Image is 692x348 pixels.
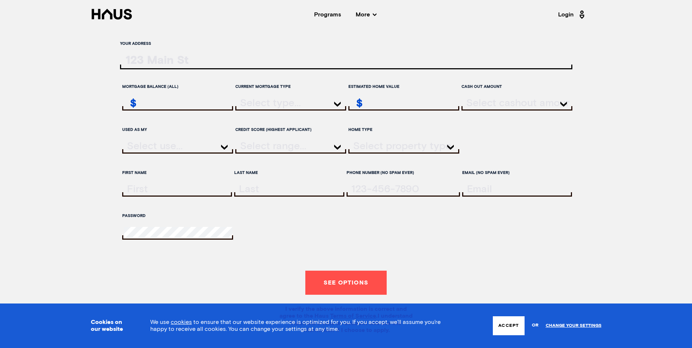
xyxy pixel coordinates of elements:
label: Current mortgage type [235,80,346,93]
span: We use to ensure that our website experience is optimized for you. If you accept, we’ll assume yo... [150,319,441,332]
label: Email (no spam ever) [462,166,572,179]
input: password [124,227,233,237]
a: Login [558,9,587,20]
a: cookies [171,319,192,325]
label: First Name [122,166,232,179]
input: firstName [124,184,232,194]
input: email [464,184,572,194]
input: estimatedHomeValue [350,98,459,108]
label: Your address [120,37,572,50]
div: $ [124,97,136,110]
a: Programs [314,12,341,18]
label: Phone Number (no spam ever) [347,166,460,179]
label: Home Type [348,123,459,136]
input: tel [348,184,460,194]
div: $ [350,97,363,110]
label: Credit score (highest applicant) [235,123,346,136]
h3: Cookies on our website [91,319,132,333]
span: More [356,12,376,18]
label: Last Name [234,166,344,179]
span: or [532,319,538,332]
label: Cash out Amount [461,80,572,93]
input: lastName [236,184,344,194]
label: Used as my [122,123,233,136]
a: Change your settings [546,323,602,328]
button: Accept [493,316,524,335]
label: Password [122,209,233,222]
label: Mortgage balance (all) [122,80,233,93]
label: Estimated home value [348,80,459,93]
input: ratesLocationInput [120,54,572,69]
button: See options [305,271,387,295]
input: remainingMortgageAmount [124,98,233,108]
